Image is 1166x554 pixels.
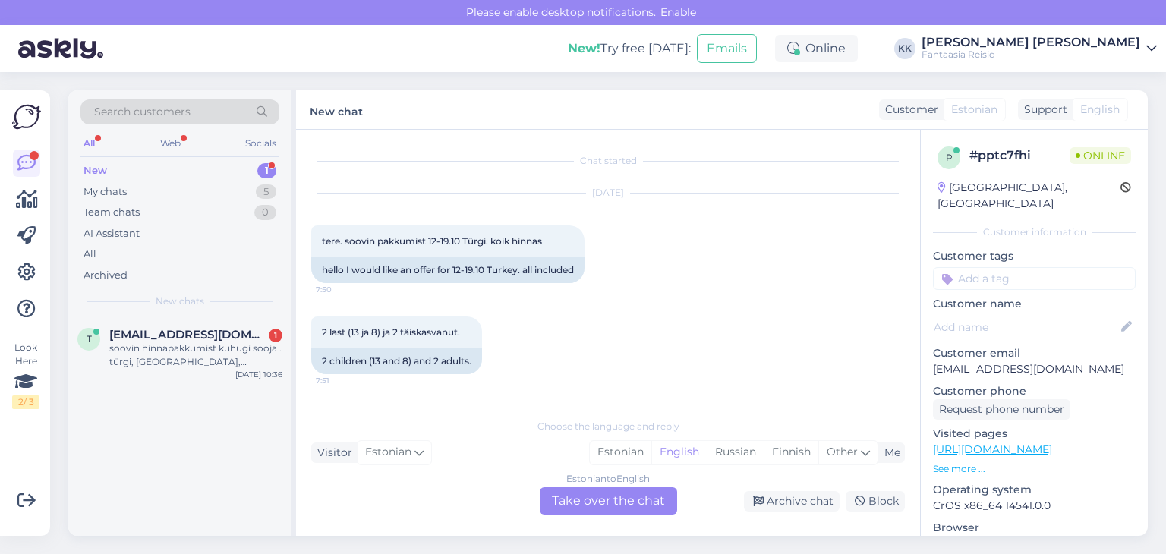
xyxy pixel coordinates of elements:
[87,333,92,345] span: t
[254,205,276,220] div: 0
[938,180,1120,212] div: [GEOGRAPHIC_DATA], [GEOGRAPHIC_DATA]
[84,247,96,262] div: All
[933,426,1136,442] p: Visited pages
[933,498,1136,514] p: CrOS x86_64 14541.0.0
[109,342,282,369] div: soovin hinnapakkumist kuhugi sooja . türgi, [GEOGRAPHIC_DATA], [GEOGRAPHIC_DATA],
[109,328,267,342] span: triin.lyys@mail.ee
[933,520,1136,536] p: Browser
[934,319,1118,335] input: Add name
[878,445,900,461] div: Me
[311,348,482,374] div: 2 children (13 and 8) and 2 adults.
[94,104,191,120] span: Search customers
[12,102,41,131] img: Askly Logo
[311,257,585,283] div: hello I would like an offer for 12-19.10 Turkey. all included
[84,184,127,200] div: My chats
[922,36,1140,49] div: [PERSON_NAME] [PERSON_NAME]
[311,445,352,461] div: Visitor
[843,395,900,407] span: Unknown
[707,441,764,464] div: Russian
[933,383,1136,399] p: Customer phone
[775,35,858,62] div: Online
[922,49,1140,61] div: Fantaasia Reisid
[269,329,282,342] div: 1
[568,41,600,55] b: New!
[764,441,818,464] div: Finnish
[84,226,140,241] div: AI Assistant
[540,487,677,515] div: Take over the chat
[316,284,373,295] span: 7:50
[566,472,650,486] div: Estonian to English
[568,39,691,58] div: Try free [DATE]:
[84,205,140,220] div: Team chats
[951,102,997,118] span: Estonian
[365,444,411,461] span: Estonian
[157,134,184,153] div: Web
[311,154,905,168] div: Chat started
[933,462,1136,476] p: See more ...
[744,491,840,512] div: Archive chat
[80,134,98,153] div: All
[310,99,363,120] label: New chat
[256,184,276,200] div: 5
[84,163,107,178] div: New
[846,491,905,512] div: Block
[933,442,1052,456] a: [URL][DOMAIN_NAME]
[933,248,1136,264] p: Customer tags
[651,441,707,464] div: English
[235,369,282,380] div: [DATE] 10:36
[257,163,276,178] div: 1
[933,361,1136,377] p: [EMAIL_ADDRESS][DOMAIN_NAME]
[933,345,1136,361] p: Customer email
[656,5,701,19] span: Enable
[156,294,204,308] span: New chats
[879,102,938,118] div: Customer
[933,267,1136,290] input: Add a tag
[933,399,1070,420] div: Request phone number
[12,395,39,409] div: 2 / 3
[322,326,460,338] span: 2 last (13 ja 8) ja 2 täiskasvanut.
[12,341,39,409] div: Look Here
[590,441,651,464] div: Estonian
[322,235,542,247] span: tere. soovin pakkumist 12-19.10 Türgi. koik hinnas
[697,34,757,63] button: Emails
[933,482,1136,498] p: Operating system
[827,445,858,458] span: Other
[933,296,1136,312] p: Customer name
[933,225,1136,239] div: Customer information
[1070,147,1131,164] span: Online
[311,186,905,200] div: [DATE]
[894,38,915,59] div: KK
[946,152,953,163] span: p
[242,134,279,153] div: Socials
[84,268,128,283] div: Archived
[969,146,1070,165] div: # pptc7fhi
[311,420,905,433] div: Choose the language and reply
[1018,102,1067,118] div: Support
[922,36,1157,61] a: [PERSON_NAME] [PERSON_NAME]Fantaasia Reisid
[1080,102,1120,118] span: English
[316,375,373,386] span: 7:51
